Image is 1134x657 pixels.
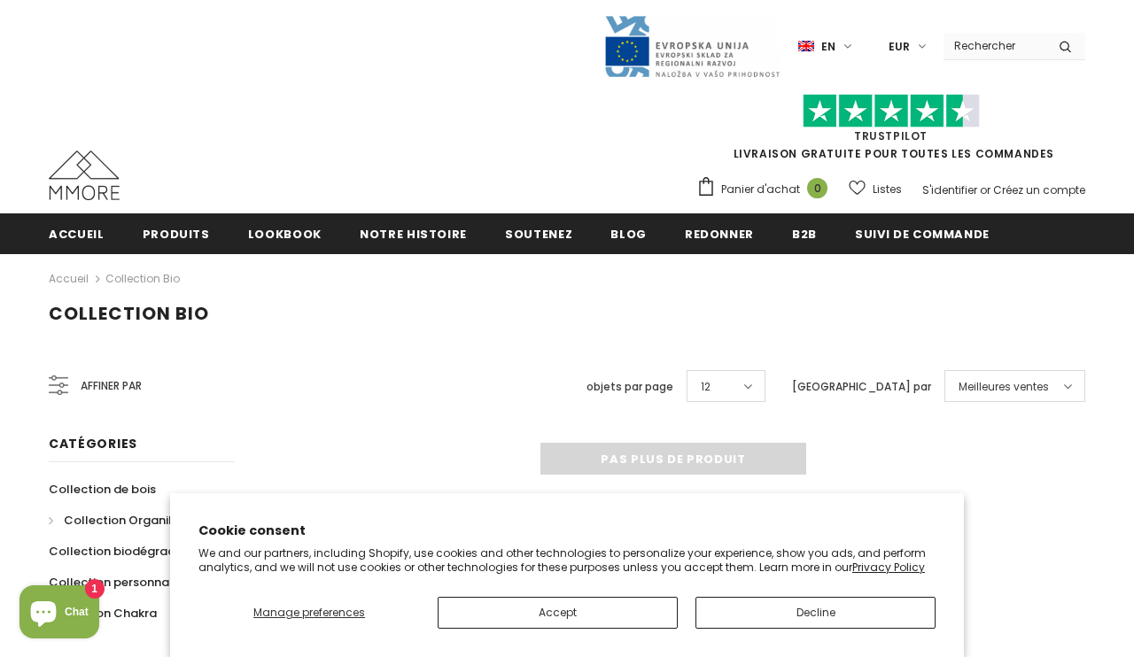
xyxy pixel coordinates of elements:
img: Faites confiance aux étoiles pilotes [803,94,980,128]
a: Produits [143,213,210,253]
a: Lookbook [248,213,322,253]
a: Blog [610,213,647,253]
a: Panier d'achat 0 [696,176,836,203]
span: Suivi de commande [855,226,990,243]
label: [GEOGRAPHIC_DATA] par [792,378,931,396]
span: Collection Organika [64,512,183,529]
a: Collection personnalisée [49,567,196,598]
a: soutenez [505,213,572,253]
span: Collection de bois [49,481,156,498]
span: LIVRAISON GRATUITE POUR TOUTES LES COMMANDES [696,102,1085,161]
span: Meilleures ventes [959,378,1049,396]
span: soutenez [505,226,572,243]
span: B2B [792,226,817,243]
span: 0 [807,178,827,198]
span: Manage preferences [253,605,365,620]
a: Redonner [685,213,754,253]
a: TrustPilot [854,128,928,143]
button: Manage preferences [198,597,420,629]
span: Affiner par [81,376,142,396]
span: Accueil [49,226,105,243]
a: Notre histoire [360,213,467,253]
label: objets par page [586,378,673,396]
a: B2B [792,213,817,253]
span: Lookbook [248,226,322,243]
span: Produits [143,226,210,243]
a: Collection Bio [105,271,180,286]
img: Cas MMORE [49,151,120,200]
a: Javni Razpis [603,38,781,53]
p: We and our partners, including Shopify, use cookies and other technologies to personalize your ex... [198,546,936,574]
span: Redonner [685,226,754,243]
span: Collection Bio [49,301,209,326]
a: Créez un compte [993,182,1085,197]
a: Collection Organika [49,505,183,536]
a: Privacy Policy [852,560,925,575]
span: 12 [701,378,711,396]
input: Search Site [944,33,1045,58]
a: Listes [849,174,902,205]
span: EUR [889,38,910,56]
a: Accueil [49,268,89,290]
span: Collection personnalisée [49,574,196,591]
span: en [821,38,835,56]
span: Notre histoire [360,226,467,243]
a: Collection de bois [49,474,156,505]
img: i-lang-1.png [798,39,814,54]
span: Blog [610,226,647,243]
h2: Cookie consent [198,522,936,540]
span: Catégories [49,435,137,452]
a: Accueil [49,213,105,253]
span: Panier d'achat [721,181,800,198]
a: S'identifier [922,182,977,197]
a: Collection biodégradable [49,536,202,567]
button: Decline [695,597,936,629]
inbox-online-store-chat: Shopify online store chat [14,585,105,643]
span: Collection biodégradable [49,543,202,560]
img: Javni Razpis [603,14,781,79]
span: Listes [873,181,902,198]
button: Accept [438,597,678,629]
a: Suivi de commande [855,213,990,253]
span: or [980,182,990,197]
